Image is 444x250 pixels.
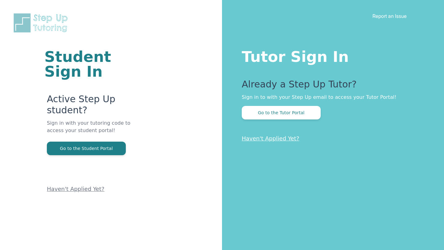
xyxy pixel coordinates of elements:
[47,145,126,151] a: Go to the Student Portal
[242,94,419,101] p: Sign in to with your Step Up email to access your Tutor Portal!
[47,142,126,155] button: Go to the Student Portal
[372,13,407,19] a: Report an Issue
[47,119,148,142] p: Sign in with your tutoring code to access your student portal!
[242,47,419,64] h1: Tutor Sign In
[242,79,419,94] p: Already a Step Up Tutor?
[47,94,148,119] p: Active Step Up student?
[47,186,105,192] a: Haven't Applied Yet?
[44,49,148,79] h1: Student Sign In
[242,110,321,115] a: Go to the Tutor Portal
[242,135,299,142] a: Haven't Applied Yet?
[12,12,72,34] img: Step Up Tutoring horizontal logo
[242,106,321,119] button: Go to the Tutor Portal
